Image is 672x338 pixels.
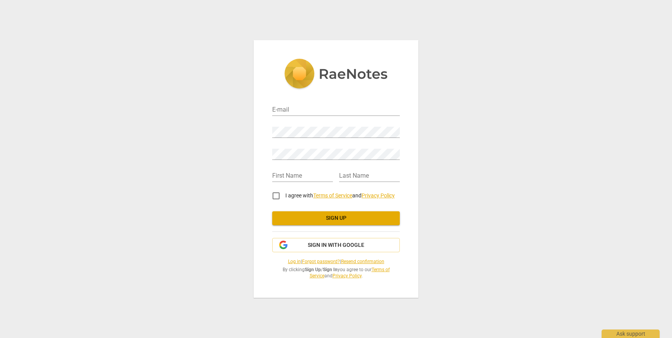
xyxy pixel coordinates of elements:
[602,330,660,338] div: Ask support
[272,238,400,253] button: Sign in with Google
[305,267,321,272] b: Sign Up
[323,267,338,272] b: Sign In
[308,241,364,249] span: Sign in with Google
[341,259,384,264] a: Resend confirmation
[278,214,394,222] span: Sign up
[272,258,400,265] span: | |
[272,211,400,225] button: Sign up
[285,192,395,199] span: I agree with and
[272,267,400,279] span: By clicking / you agree to our and .
[310,267,390,279] a: Terms of Service
[284,59,388,90] img: 5ac2273c67554f335776073100b6d88f.svg
[333,273,362,279] a: Privacy Policy
[313,192,352,199] a: Terms of Service
[302,259,340,264] a: Forgot password?
[362,192,395,199] a: Privacy Policy
[288,259,301,264] a: Log in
